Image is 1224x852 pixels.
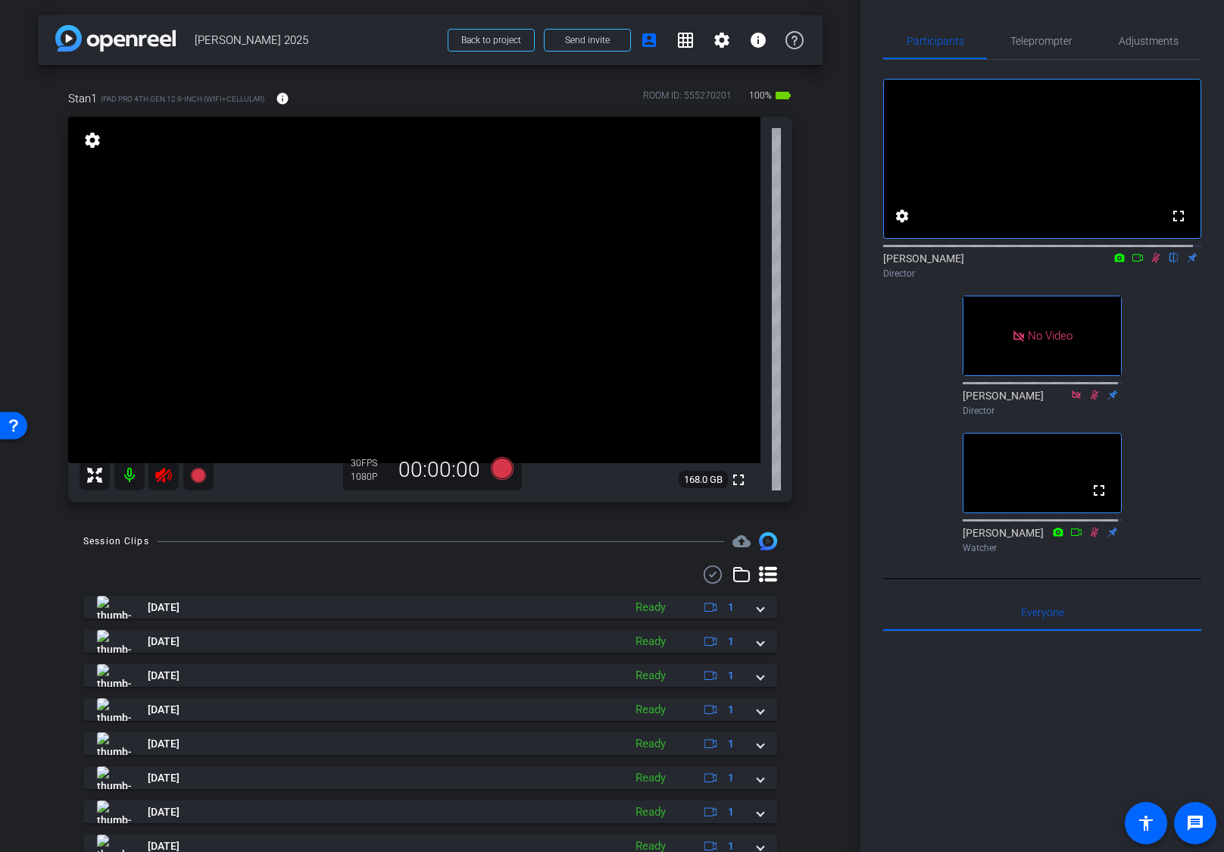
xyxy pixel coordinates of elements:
mat-expansion-panel-header: thumb-nail[DATE]Ready1 [83,800,777,823]
mat-expansion-panel-header: thumb-nail[DATE]Ready1 [83,664,777,687]
span: Adjustments [1119,36,1179,46]
span: Stan1 [68,90,97,107]
div: 00:00:00 [389,457,490,483]
mat-icon: settings [893,207,911,225]
mat-icon: info [749,31,767,49]
mat-icon: message [1186,814,1204,832]
mat-icon: fullscreen [729,471,748,489]
span: Teleprompter [1010,36,1073,46]
mat-expansion-panel-header: thumb-nail[DATE]Ready1 [83,596,777,619]
mat-icon: flip [1165,250,1183,264]
span: iPad Pro 4th Gen 12.9-inch (WiFi+Cellular) [101,93,264,105]
div: Ready [628,769,673,787]
img: thumb-nail [97,664,131,687]
div: 1080P [351,471,389,483]
span: Participants [907,36,964,46]
span: FPS [361,458,377,468]
div: Ready [628,633,673,650]
mat-expansion-panel-header: thumb-nail[DATE]Ready1 [83,766,777,789]
mat-icon: fullscreen [1090,481,1108,500]
span: 1 [728,702,734,718]
div: Ready [628,735,673,753]
span: [DATE] [148,634,180,650]
span: 1 [728,668,734,684]
span: 100% [747,83,774,108]
span: Destinations for your clips [732,532,751,550]
div: Ready [628,803,673,821]
div: Watcher [963,541,1122,555]
span: 168.0 GB [679,471,728,489]
span: [PERSON_NAME] 2025 [195,25,439,55]
span: Send invite [565,34,610,46]
span: 1 [728,634,734,650]
div: [PERSON_NAME] [883,251,1201,280]
img: thumb-nail [97,698,131,721]
span: [DATE] [148,600,180,616]
mat-icon: settings [713,31,731,49]
mat-expansion-panel-header: thumb-nail[DATE]Ready1 [83,732,777,755]
mat-icon: settings [82,131,103,149]
mat-icon: cloud_upload [732,532,751,550]
span: 1 [728,736,734,752]
img: thumb-nail [97,732,131,755]
button: Send invite [544,29,631,52]
mat-icon: fullscreen [1169,207,1188,225]
img: thumb-nail [97,596,131,619]
img: app-logo [55,25,176,52]
span: Back to project [461,35,521,45]
span: 1 [728,770,734,786]
mat-expansion-panel-header: thumb-nail[DATE]Ready1 [83,630,777,653]
mat-expansion-panel-header: thumb-nail[DATE]Ready1 [83,698,777,721]
img: thumb-nail [97,800,131,823]
div: ROOM ID: 555270201 [643,89,732,111]
mat-icon: grid_on [676,31,695,49]
div: Session Clips [83,534,149,549]
div: Ready [628,667,673,684]
span: [DATE] [148,770,180,786]
div: [PERSON_NAME] [963,525,1122,555]
img: thumb-nail [97,630,131,653]
mat-icon: battery_std [774,86,792,105]
div: Director [883,267,1201,280]
mat-icon: info [276,92,289,105]
mat-icon: accessibility [1137,814,1155,832]
div: 30 [351,457,389,469]
span: [DATE] [148,702,180,718]
span: Everyone [1021,607,1064,618]
span: [DATE] [148,804,180,820]
span: No Video [1028,329,1073,343]
span: [DATE] [148,668,180,684]
div: [PERSON_NAME] [963,388,1122,418]
button: Back to project [448,29,535,52]
span: [DATE] [148,736,180,752]
span: 1 [728,804,734,820]
mat-icon: account_box [640,31,658,49]
div: Director [963,404,1122,418]
img: thumb-nail [97,766,131,789]
div: Ready [628,701,673,719]
img: Session clips [759,532,777,550]
div: Ready [628,599,673,616]
span: 1 [728,600,734,616]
